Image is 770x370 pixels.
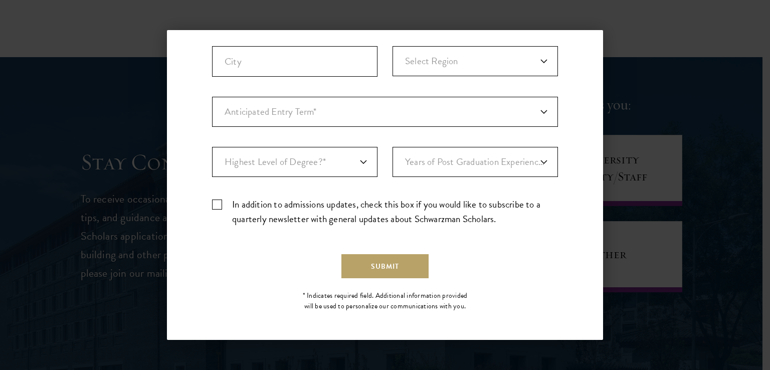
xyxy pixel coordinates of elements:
button: Submit [341,254,429,278]
div: Years of Post Graduation Experience?* [393,147,558,177]
div: Check this box to receive a quarterly newsletter with general updates about Schwarzman Scholars. [212,197,558,226]
input: City [212,46,377,77]
div: Highest Level of Degree?* [212,147,377,177]
div: * Indicates required field. Additional information provided will be used to personalize our commu... [299,290,472,311]
div: Anticipated Entry Term* [212,97,558,127]
label: In addition to admissions updates, check this box if you would like to subscribe to a quarterly n... [212,197,558,226]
